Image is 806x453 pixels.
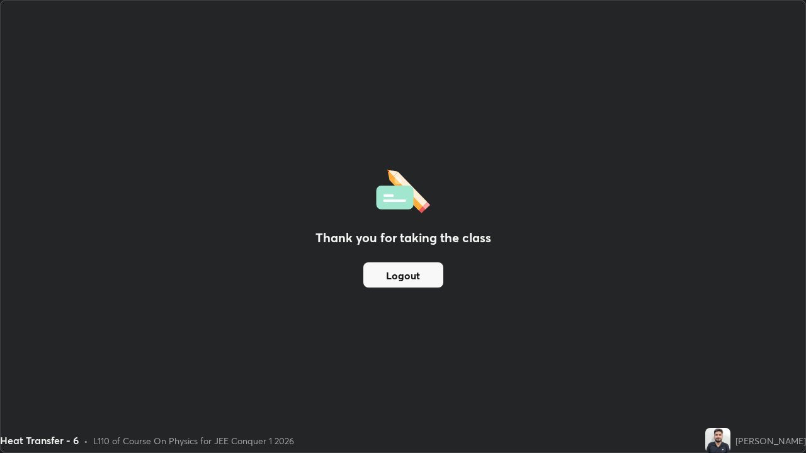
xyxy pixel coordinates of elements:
[735,434,806,447] div: [PERSON_NAME]
[363,262,443,288] button: Logout
[705,428,730,453] img: d3357a0e3dcb4a65ad3c71fec026961c.jpg
[376,165,430,213] img: offlineFeedback.1438e8b3.svg
[93,434,294,447] div: L110 of Course On Physics for JEE Conquer 1 2026
[84,434,88,447] div: •
[315,228,491,247] h2: Thank you for taking the class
